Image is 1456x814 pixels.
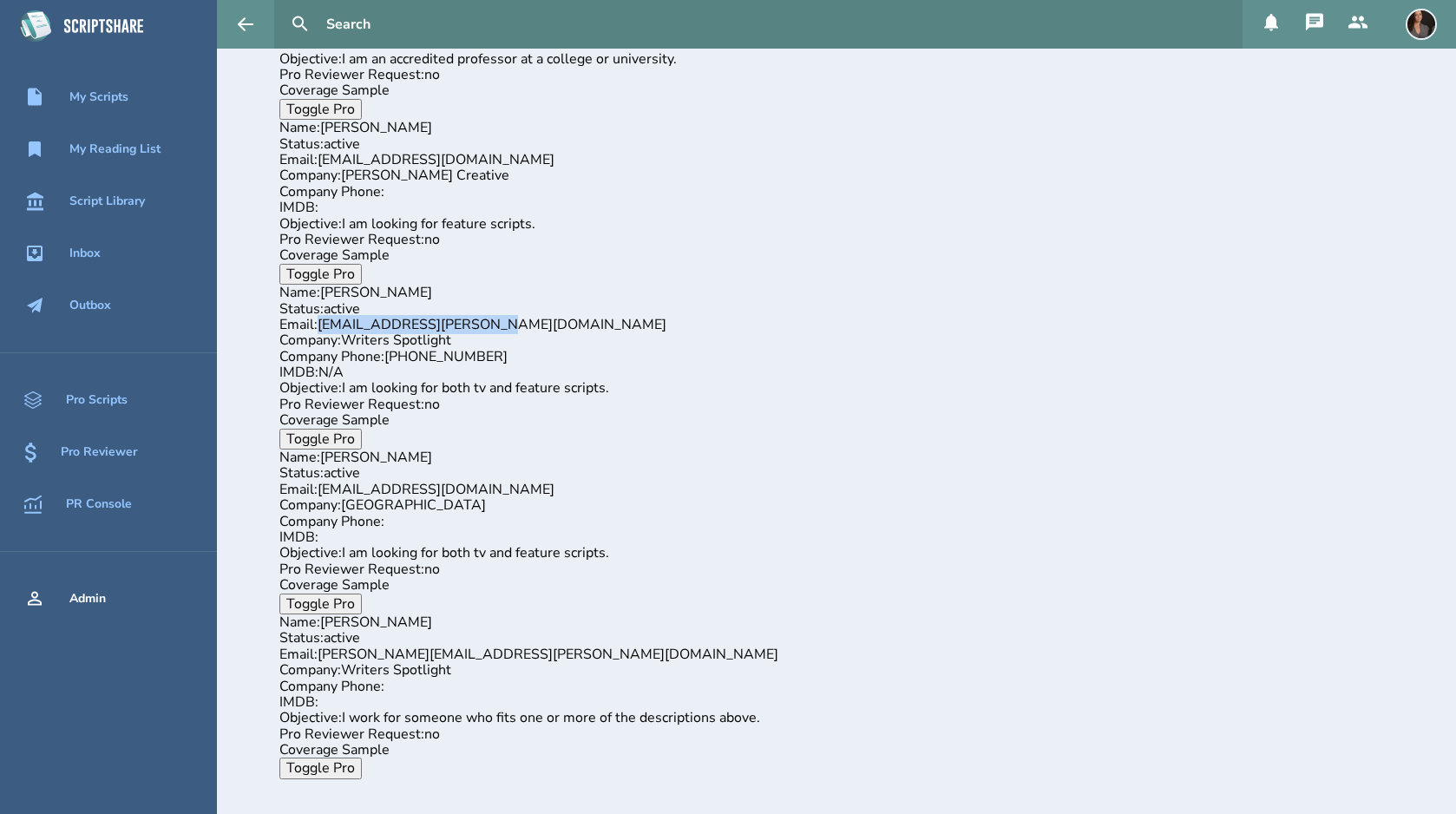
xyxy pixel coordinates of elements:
div: Status: active [279,630,1394,646]
div: Pro Scripts [66,393,128,407]
a: Coverage Sample [279,740,390,759]
button: Toggle Pro [279,99,362,120]
div: IMDB: [279,200,1394,215]
div: Company Phone: [PHONE_NUMBER] [279,349,1394,364]
div: Name: [PERSON_NAME] [279,450,1394,465]
div: Status: active [279,136,1394,152]
div: My Scripts [69,90,128,104]
div: IMDB: [279,694,1394,710]
div: Objective: I am looking for both tv and feature scripts. [279,545,1394,561]
div: Script Library [69,194,145,208]
div: Status: active [279,301,1394,317]
div: Email: [EMAIL_ADDRESS][DOMAIN_NAME] [279,152,1394,167]
a: Coverage Sample [279,81,390,100]
div: Objective: I work for someone who fits one or more of the descriptions above. [279,710,1394,725]
a: Coverage Sample [279,575,390,594]
div: Pro Reviewer Request: no [279,67,1394,82]
div: Pro Reviewer [61,445,137,459]
div: Company Phone: [279,679,1394,694]
button: Toggle Pro [279,758,362,778]
div: My Reading List [69,142,161,156]
div: Name: [PERSON_NAME] [279,285,1394,300]
div: Pro Reviewer Request: no [279,397,1394,412]
div: Email: [EMAIL_ADDRESS][DOMAIN_NAME] [279,482,1394,497]
div: Email: [EMAIL_ADDRESS][PERSON_NAME][DOMAIN_NAME] [279,317,1394,332]
button: Toggle Pro [279,264,362,285]
div: Company: Writers Spotlight [279,332,1394,348]
div: Name: [PERSON_NAME] [279,120,1394,135]
div: Pro Reviewer Request: no [279,561,1394,577]
div: Outbox [69,299,111,312]
div: IMDB: N/A [279,364,1394,380]
div: Objective: I am looking for feature scripts. [279,216,1394,232]
img: user_1604966854-crop.jpg [1406,9,1437,40]
div: Company: [GEOGRAPHIC_DATA] [279,497,1394,513]
div: Admin [69,592,106,606]
div: Objective: I am looking for both tv and feature scripts. [279,380,1394,396]
div: IMDB: [279,529,1394,545]
button: Toggle Pro [279,594,362,614]
div: Company: [PERSON_NAME] Creative [279,167,1394,183]
div: Status: active [279,465,1394,481]
div: Email: [PERSON_NAME][EMAIL_ADDRESS][PERSON_NAME][DOMAIN_NAME] [279,647,1394,662]
div: Pro Reviewer Request: no [279,232,1394,247]
div: Name: [PERSON_NAME] [279,614,1394,630]
div: Inbox [69,246,101,260]
div: Objective: I am an accredited professor at a college or university. [279,51,1394,67]
div: PR Console [66,497,132,511]
div: Company Phone: [279,514,1394,529]
div: Company: Writers Spotlight [279,662,1394,678]
button: Toggle Pro [279,429,362,450]
div: Pro Reviewer Request: no [279,726,1394,742]
a: Coverage Sample [279,410,390,430]
div: Company Phone: [279,184,1394,200]
a: Coverage Sample [279,246,390,265]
